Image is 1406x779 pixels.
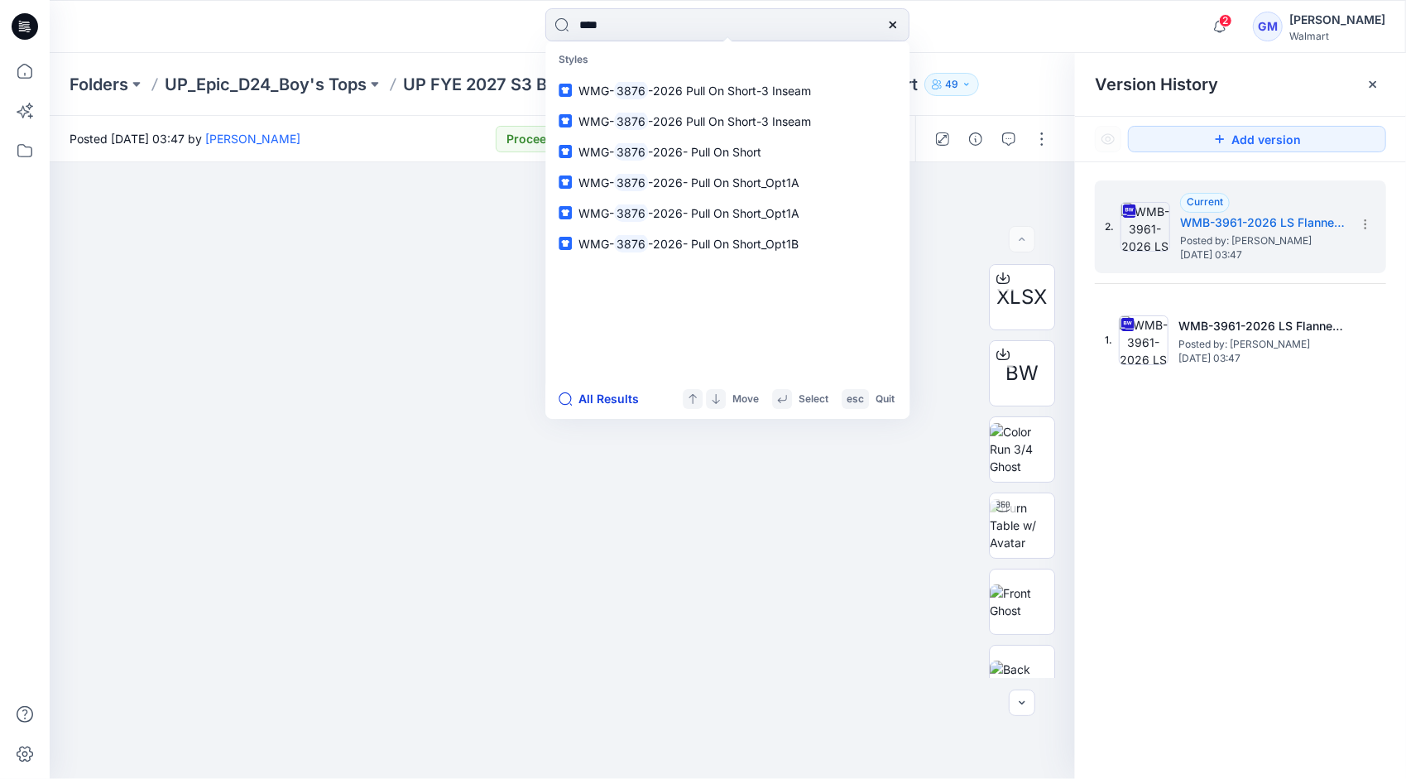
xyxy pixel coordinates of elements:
[990,499,1054,551] img: Turn Table w/ Avatar
[648,206,799,220] span: -2026- Pull On Short_Opt1A
[403,73,618,96] a: UP FYE 2027 S3 Boys Tops
[549,75,906,106] a: WMG-3876-2026 Pull On Short-3 Inseam
[732,391,759,408] p: Move
[1105,219,1114,234] span: 2.
[614,204,648,223] mark: 3876
[990,584,1054,619] img: Front Ghost
[1289,30,1385,42] div: Walmart
[945,75,958,94] p: 49
[1095,126,1121,152] button: Show Hidden Versions
[1289,10,1385,30] div: [PERSON_NAME]
[578,206,614,220] span: WMG-
[799,391,828,408] p: Select
[205,132,300,146] a: [PERSON_NAME]
[962,126,989,152] button: Details
[614,142,648,161] mark: 3876
[549,167,906,198] a: WMG-3876-2026- Pull On Short_Opt1A
[1219,14,1232,27] span: 2
[578,176,614,190] span: WMG-
[648,84,811,98] span: -2026 Pull On Short-3 Inseam
[1180,249,1346,261] span: [DATE] 03:47
[614,234,648,253] mark: 3876
[578,237,614,251] span: WMG-
[1178,336,1344,353] span: Posted by: Gayan Mahawithanalage
[1095,75,1218,94] span: Version History
[997,282,1048,312] span: XLSX
[648,237,799,251] span: -2026- Pull On Short_Opt1B
[578,84,614,98] span: WMG-
[876,391,895,408] p: Quit
[549,198,906,228] a: WMG-3876-2026- Pull On Short_Opt1A
[614,112,648,131] mark: 3876
[614,173,648,192] mark: 3876
[1253,12,1283,41] div: GM
[1180,233,1346,249] span: Posted by: Gayan Mahawithanalage
[614,81,648,100] mark: 3876
[1187,195,1223,208] span: Current
[990,661,1054,695] img: Back Ghost
[847,391,864,408] p: esc
[648,176,799,190] span: -2026- Pull On Short_Opt1A
[1119,315,1168,365] img: WMB-3961-2026 LS Flannel Shirt_Softsilver
[70,73,128,96] a: Folders
[578,145,614,159] span: WMG-
[1128,126,1386,152] button: Add version
[1366,78,1380,91] button: Close
[990,423,1054,475] img: Color Run 3/4 Ghost
[549,228,906,259] a: WMG-3876-2026- Pull On Short_Opt1B
[549,45,906,75] p: Styles
[1105,333,1112,348] span: 1.
[1120,202,1170,252] img: WMB-3961-2026 LS Flannel Shirt_Full Colorway
[1178,353,1344,364] span: [DATE] 03:47
[1178,316,1344,336] h5: WMB-3961-2026 LS Flannel Shirt_Softsilver
[578,114,614,128] span: WMG-
[549,106,906,137] a: WMG-3876-2026 Pull On Short-3 Inseam
[648,145,761,159] span: -2026- Pull On Short
[165,73,367,96] a: UP_Epic_D24_Boy's Tops
[70,130,300,147] span: Posted [DATE] 03:47 by
[648,114,811,128] span: -2026 Pull On Short-3 Inseam
[924,73,979,96] button: 49
[1005,358,1039,388] span: BW
[1180,213,1346,233] h5: WMB-3961-2026 LS Flannel Shirt_Full Colorway
[559,389,650,409] button: All Results
[549,137,906,167] a: WMG-3876-2026- Pull On Short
